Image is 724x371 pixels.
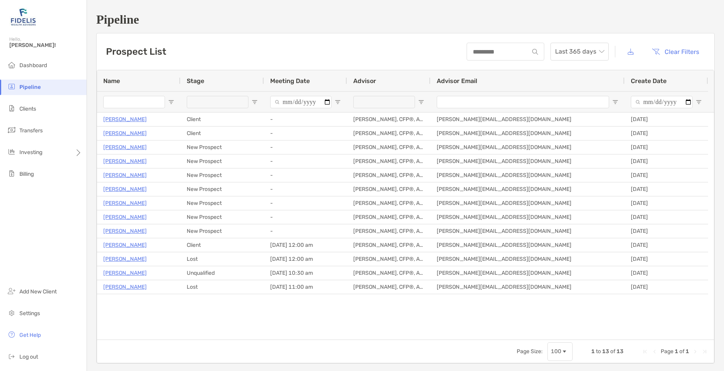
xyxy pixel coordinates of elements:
a: [PERSON_NAME] [103,240,147,250]
span: to [596,348,601,355]
div: [DATE] 12:00 am [264,238,347,252]
div: Client [181,113,264,126]
div: - [264,140,347,154]
span: [PERSON_NAME]! [9,42,82,49]
span: Page [661,348,674,355]
div: - [264,154,347,168]
span: Clients [19,106,36,112]
input: Name Filter Input [103,96,165,108]
div: Unqualified [181,266,264,280]
span: Transfers [19,127,43,134]
div: First Page [642,348,648,355]
div: [DATE] [625,280,708,294]
div: [PERSON_NAME], CFP®, AIF® [347,238,431,252]
button: Clear Filters [646,43,705,60]
div: [DATE] [625,168,708,182]
div: [PERSON_NAME], CFP®, AIF® [347,266,431,280]
div: [PERSON_NAME], CFP®, AIF® [347,252,431,266]
span: of [610,348,615,355]
span: 13 [602,348,609,355]
span: Advisor [353,77,376,85]
input: Advisor Email Filter Input [437,96,609,108]
div: - [264,210,347,224]
span: Get Help [19,332,41,338]
h1: Pipeline [96,12,715,27]
p: [PERSON_NAME] [103,212,147,222]
a: [PERSON_NAME] [103,156,147,166]
span: Create Date [631,77,667,85]
div: [PERSON_NAME][EMAIL_ADDRESS][DOMAIN_NAME] [431,252,625,266]
a: [PERSON_NAME] [103,170,147,180]
button: Open Filter Menu [168,99,174,105]
div: New Prospect [181,210,264,224]
img: settings icon [7,308,16,317]
div: [PERSON_NAME], CFP®, AIF® [347,168,431,182]
div: - [264,182,347,196]
a: [PERSON_NAME] [103,198,147,208]
span: Settings [19,310,40,317]
div: [PERSON_NAME][EMAIL_ADDRESS][DOMAIN_NAME] [431,196,625,210]
img: add_new_client icon [7,286,16,296]
div: [PERSON_NAME], CFP®, AIF® [347,140,431,154]
div: [PERSON_NAME], CFP®, AIF® [347,127,431,140]
div: [PERSON_NAME][EMAIL_ADDRESS][DOMAIN_NAME] [431,280,625,294]
div: New Prospect [181,224,264,238]
button: Open Filter Menu [612,99,618,105]
div: [DATE] [625,210,708,224]
div: - [264,113,347,126]
div: - [264,168,347,182]
button: Open Filter Menu [335,99,341,105]
div: [DATE] [625,196,708,210]
div: [PERSON_NAME][EMAIL_ADDRESS][DOMAIN_NAME] [431,127,625,140]
span: 1 [675,348,678,355]
div: [PERSON_NAME], CFP®, AIF® [347,210,431,224]
div: New Prospect [181,168,264,182]
img: billing icon [7,169,16,178]
span: Stage [187,77,204,85]
div: [DATE] [625,238,708,252]
span: 1 [686,348,689,355]
a: [PERSON_NAME] [103,226,147,236]
span: Meeting Date [270,77,310,85]
div: - [264,224,347,238]
a: [PERSON_NAME] [103,128,147,138]
a: [PERSON_NAME] [103,184,147,194]
div: [PERSON_NAME], CFP®, AIF® [347,113,431,126]
span: Name [103,77,120,85]
a: [PERSON_NAME] [103,254,147,264]
p: [PERSON_NAME] [103,114,147,124]
span: Pipeline [19,84,41,90]
div: [PERSON_NAME][EMAIL_ADDRESS][DOMAIN_NAME] [431,182,625,196]
div: New Prospect [181,154,264,168]
div: [PERSON_NAME][EMAIL_ADDRESS][DOMAIN_NAME] [431,210,625,224]
img: investing icon [7,147,16,156]
div: [DATE] [625,154,708,168]
img: get-help icon [7,330,16,339]
div: [DATE] [625,224,708,238]
div: New Prospect [181,140,264,154]
input: Create Date Filter Input [631,96,693,108]
span: Dashboard [19,62,47,69]
span: Add New Client [19,288,57,295]
div: [DATE] 10:30 am [264,266,347,280]
div: Last Page [701,348,708,355]
div: Next Page [692,348,698,355]
div: New Prospect [181,182,264,196]
div: [DATE] 11:00 am [264,280,347,294]
div: Lost [181,252,264,266]
div: Client [181,127,264,140]
div: [DATE] [625,266,708,280]
div: Previous Page [651,348,658,355]
div: [PERSON_NAME], CFP®, AIF® [347,154,431,168]
span: Investing [19,149,42,156]
div: [PERSON_NAME][EMAIL_ADDRESS][DOMAIN_NAME] [431,224,625,238]
div: [DATE] [625,252,708,266]
a: [PERSON_NAME] [103,142,147,152]
div: New Prospect [181,196,264,210]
